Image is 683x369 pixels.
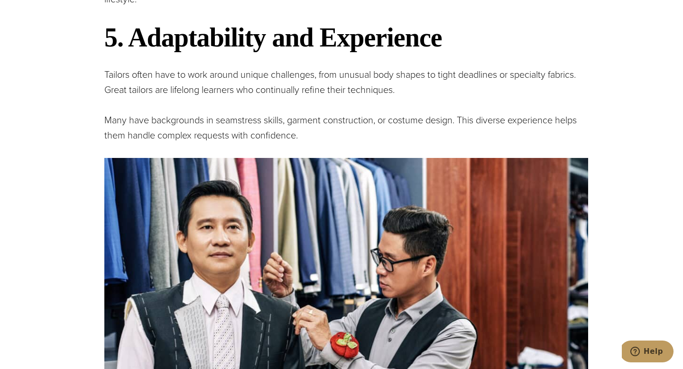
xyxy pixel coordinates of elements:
[104,67,588,97] p: Tailors often have to work around unique challenges, from unusual body shapes to tight deadlines ...
[104,23,442,52] strong: 5. Adaptability and Experience
[622,341,674,364] iframe: Opens a widget where you can chat to one of our agents
[104,112,588,143] p: Many have backgrounds in seamstress skills, garment construction, or costume design. This diverse...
